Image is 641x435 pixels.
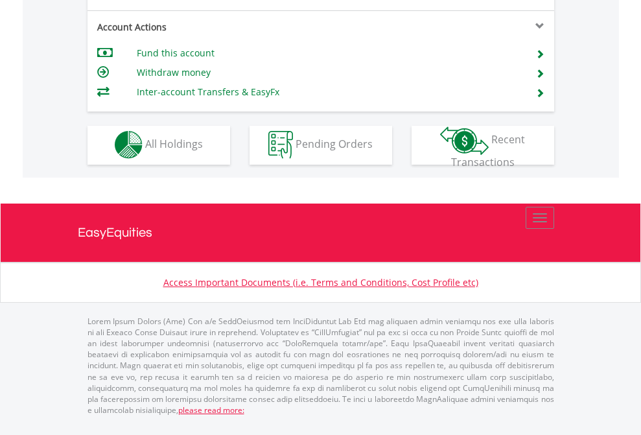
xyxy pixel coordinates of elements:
span: Recent Transactions [451,132,526,169]
img: pending_instructions-wht.png [268,131,293,159]
img: holdings-wht.png [115,131,143,159]
a: Access Important Documents (i.e. Terms and Conditions, Cost Profile etc) [163,276,478,288]
a: please read more: [178,405,244,416]
td: Fund this account [137,43,520,63]
img: transactions-zar-wht.png [440,126,489,155]
span: Pending Orders [296,137,373,151]
button: Recent Transactions [412,126,554,165]
td: Withdraw money [137,63,520,82]
div: Account Actions [87,21,321,34]
a: EasyEquities [78,204,564,262]
button: All Holdings [87,126,230,165]
span: All Holdings [145,137,203,151]
p: Lorem Ipsum Dolors (Ame) Con a/e SeddOeiusmod tem InciDiduntut Lab Etd mag aliquaen admin veniamq... [87,316,554,416]
button: Pending Orders [250,126,392,165]
td: Inter-account Transfers & EasyFx [137,82,520,102]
